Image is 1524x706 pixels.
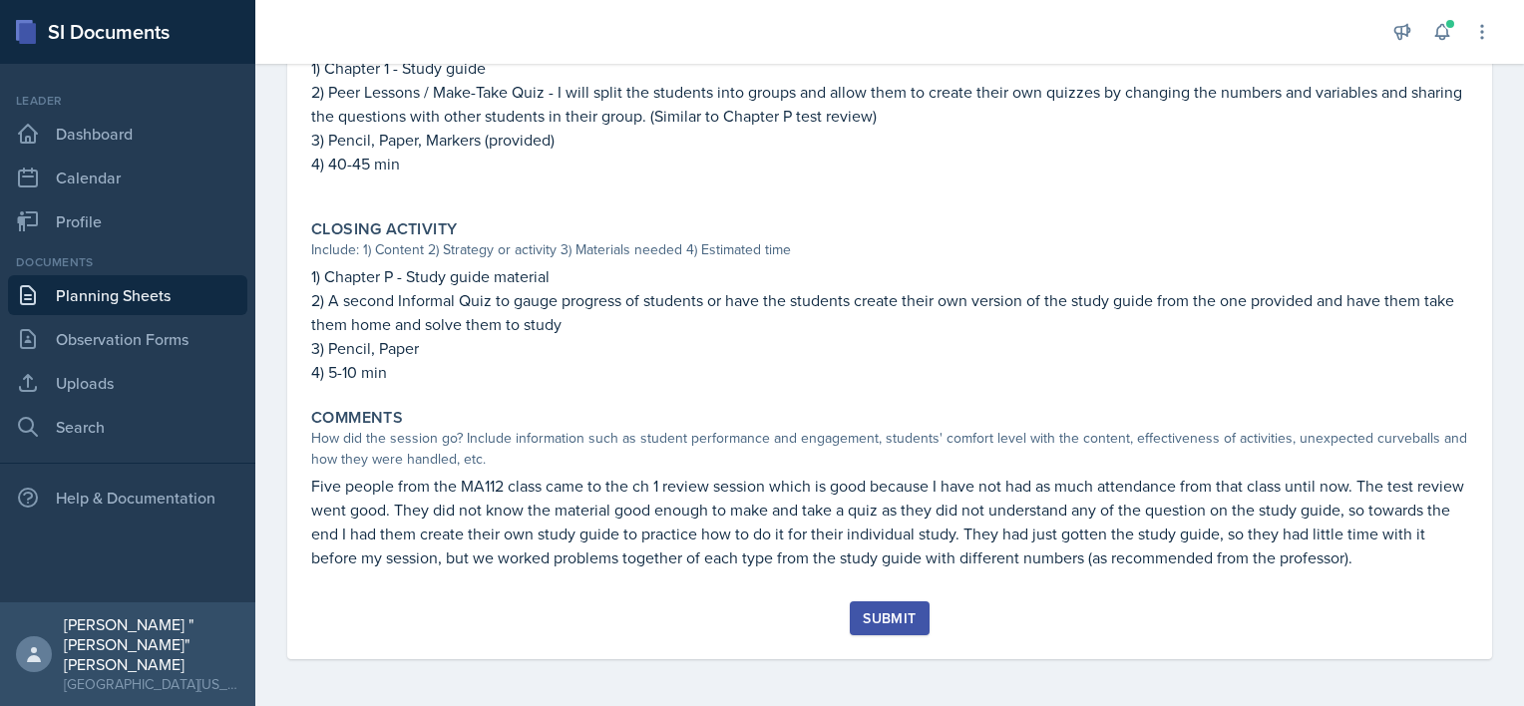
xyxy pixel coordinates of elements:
div: Submit [863,610,916,626]
a: Calendar [8,158,247,197]
a: Profile [8,201,247,241]
a: Planning Sheets [8,275,247,315]
p: 4) 5-10 min [311,360,1468,384]
div: Include: 1) Content 2) Strategy or activity 3) Materials needed 4) Estimated time [311,239,1468,260]
p: 3) Pencil, Paper [311,336,1468,360]
div: [PERSON_NAME] "[PERSON_NAME]" [PERSON_NAME] [64,614,239,674]
div: Leader [8,92,247,110]
div: How did the session go? Include information such as student performance and engagement, students'... [311,428,1468,470]
p: 3) Pencil, Paper, Markers (provided) [311,128,1468,152]
a: Observation Forms [8,319,247,359]
p: 1) Chapter 1 - Study guide [311,56,1468,80]
p: Five people from the MA112 class came to the ch 1 review session which is good because I have not... [311,474,1468,569]
p: 2) A second Informal Quiz to gauge progress of students or have the students create their own ver... [311,288,1468,336]
div: [GEOGRAPHIC_DATA][US_STATE] in [GEOGRAPHIC_DATA] [64,674,239,694]
p: 4) 40-45 min [311,152,1468,176]
a: Dashboard [8,114,247,154]
a: Search [8,407,247,447]
a: Uploads [8,363,247,403]
label: Closing Activity [311,219,457,239]
div: Help & Documentation [8,478,247,518]
div: Documents [8,253,247,271]
p: 1) Chapter P - Study guide material [311,264,1468,288]
p: 2) Peer Lessons / Make-Take Quiz - I will split the students into groups and allow them to create... [311,80,1468,128]
button: Submit [850,601,929,635]
label: Comments [311,408,403,428]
